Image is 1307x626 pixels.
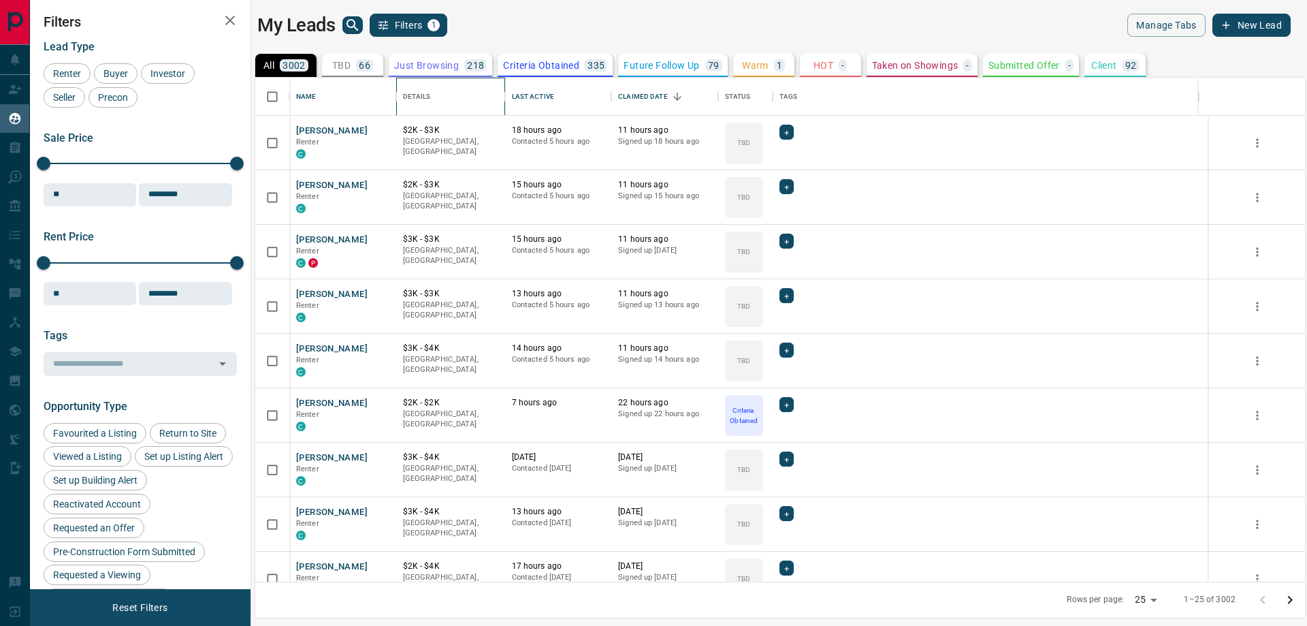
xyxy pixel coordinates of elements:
p: TBD [737,192,750,202]
p: $3K - $4K [403,506,498,518]
div: Seller [44,87,85,108]
span: + [784,234,789,248]
div: Last Active [505,78,612,116]
div: Precon [88,87,138,108]
div: condos.ca [296,531,306,540]
button: [PERSON_NAME] [296,561,368,574]
p: 15 hours ago [512,234,605,245]
span: Renter [296,247,319,255]
button: more [1247,133,1268,153]
button: more [1247,242,1268,262]
p: Warm [742,61,769,70]
p: TBD [332,61,351,70]
p: 79 [708,61,720,70]
p: Contacted 5 hours ago [512,245,605,256]
p: 17 hours ago [512,561,605,572]
span: Renter [296,356,319,364]
span: Reactivated Account [48,499,146,510]
p: $3K - $3K [403,234,498,245]
p: $2K - $3K [403,179,498,191]
p: TBD [737,519,750,529]
p: TBD [737,301,750,311]
span: Renter [296,574,319,582]
p: $3K - $3K [403,288,498,300]
p: 335 [587,61,604,70]
p: TBD [737,138,750,148]
p: Signed up [DATE] [618,463,711,474]
p: Signed up 22 hours ago [618,409,711,420]
div: condos.ca [296,476,306,486]
span: Requested an Offer [48,522,140,533]
span: + [784,398,789,411]
div: Requested a Viewing [44,565,150,585]
div: condos.ca [296,149,306,159]
button: [PERSON_NAME] [296,234,368,247]
div: Set up Listing Alert [135,446,233,467]
p: 11 hours ago [618,234,711,245]
button: [PERSON_NAME] [296,288,368,301]
span: Renter [296,301,319,310]
div: condos.ca [296,204,306,213]
p: 22 hours ago [618,397,711,409]
p: Signed up 18 hours ago [618,136,711,147]
p: Signed up 13 hours ago [618,300,711,311]
p: Client [1091,61,1116,70]
p: $2K - $2K [403,397,498,409]
div: Claimed Date [618,78,668,116]
p: $3K - $4K [403,343,498,354]
span: Seller [48,92,80,103]
div: Return to Site [150,423,226,443]
div: Requested an Offer [44,518,144,538]
button: search button [342,16,363,34]
button: Filters1 [370,14,448,37]
p: 15 hours ago [512,179,605,191]
span: Renter [296,192,319,201]
div: + [779,397,794,412]
span: + [784,452,789,466]
p: [GEOGRAPHIC_DATA], [GEOGRAPHIC_DATA] [403,191,498,212]
span: Opportunity Type [44,400,127,413]
p: Submitted Offer [988,61,1060,70]
p: 3002 [283,61,306,70]
p: Contacted [DATE] [512,572,605,583]
p: 13 hours ago [512,288,605,300]
p: Contacted 5 hours ago [512,191,605,202]
span: Renter [296,519,319,528]
button: [PERSON_NAME] [296,452,368,465]
button: New Lead [1212,14,1291,37]
span: Investor [146,68,190,79]
div: Details [403,78,431,116]
span: Lead Type [44,40,95,53]
p: Contacted [DATE] [512,518,605,529]
span: + [784,180,789,193]
p: [GEOGRAPHIC_DATA], [GEOGRAPHIC_DATA] [403,463,498,484]
p: TBD [737,574,750,584]
p: [GEOGRAPHIC_DATA], [GEOGRAPHIC_DATA] [403,518,498,539]
p: HOT [813,61,833,70]
div: condos.ca [296,258,306,268]
span: Renter [296,138,319,146]
div: Viewed a Listing [44,446,131,467]
span: Buyer [99,68,133,79]
div: Pre-Construction Form Submitted [44,542,205,562]
button: more [1247,351,1268,371]
p: - [966,61,969,70]
span: + [784,125,789,139]
div: Last Active [512,78,554,116]
p: Rows per page: [1067,594,1124,606]
p: - [1068,61,1071,70]
p: Just Browsing [394,61,459,70]
p: [GEOGRAPHIC_DATA], [GEOGRAPHIC_DATA] [403,300,498,321]
div: Investor [141,63,195,84]
button: more [1247,405,1268,426]
div: + [779,343,794,358]
button: more [1247,187,1268,208]
span: Favourited a Listing [48,428,142,439]
span: + [784,289,789,302]
button: Open [213,354,232,373]
span: Sale Price [44,131,93,144]
p: Future Follow Up [624,61,699,70]
span: Viewed a Listing [48,451,127,462]
p: Criteria Obtained [726,405,762,426]
span: + [784,507,789,520]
